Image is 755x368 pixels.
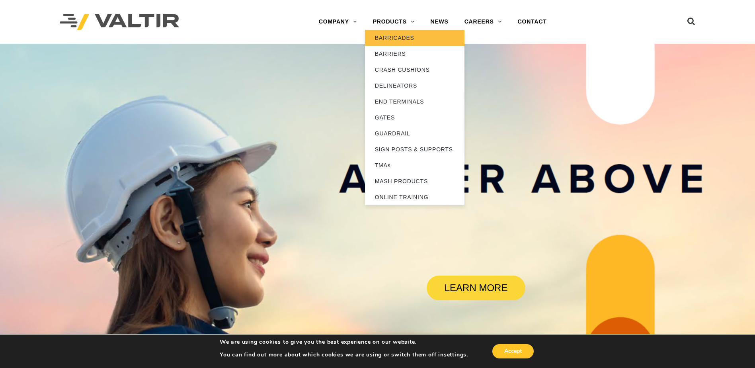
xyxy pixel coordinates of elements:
[423,14,457,30] a: NEWS
[311,14,365,30] a: COMPANY
[60,14,179,30] img: Valtir
[365,46,464,62] a: BARRIERS
[457,14,510,30] a: CAREERS
[365,14,423,30] a: PRODUCTS
[444,351,466,358] button: settings
[220,351,468,358] p: You can find out more about which cookies we are using or switch them off in .
[427,276,525,300] a: LEARN MORE
[365,189,464,205] a: ONLINE TRAINING
[365,78,464,94] a: DELINEATORS
[365,141,464,157] a: SIGN POSTS & SUPPORTS
[365,157,464,173] a: TMAs
[510,14,555,30] a: CONTACT
[365,173,464,189] a: MASH PRODUCTS
[365,62,464,78] a: CRASH CUSHIONS
[365,110,464,125] a: GATES
[365,94,464,110] a: END TERMINALS
[365,30,464,46] a: BARRICADES
[365,125,464,141] a: GUARDRAIL
[492,344,534,358] button: Accept
[220,339,468,346] p: We are using cookies to give you the best experience on our website.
